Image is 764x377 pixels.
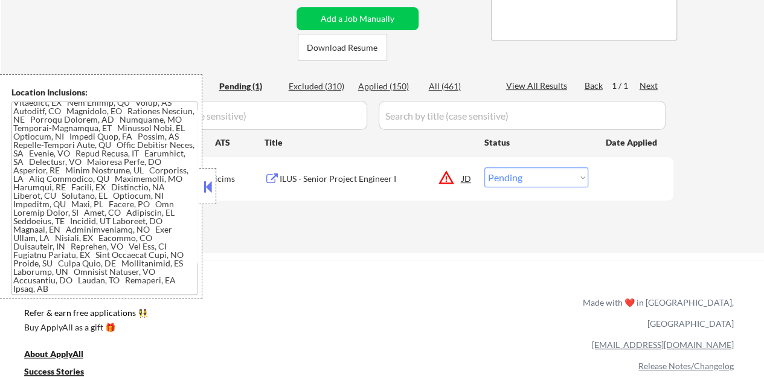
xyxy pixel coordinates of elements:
[11,86,197,98] div: Location Inclusions:
[24,348,100,363] a: About ApplyAll
[640,80,659,92] div: Next
[297,7,419,30] button: Add a Job Manually
[438,169,455,186] button: warning_amber
[606,137,659,149] div: Date Applied
[585,80,604,92] div: Back
[461,167,473,189] div: JD
[298,34,387,61] button: Download Resume
[592,340,734,350] a: [EMAIL_ADDRESS][DOMAIN_NAME]
[24,366,84,376] u: Success Stories
[506,80,571,92] div: View All Results
[24,323,145,332] div: Buy ApplyAll as a gift 🎁
[24,309,330,321] a: Refer & earn free applications 👯‍♀️
[215,137,265,149] div: ATS
[612,80,640,92] div: 1 / 1
[280,173,462,185] div: ILUS - Senior Project Engineer I
[358,80,419,92] div: Applied (150)
[379,101,666,130] input: Search by title (case sensitive)
[429,80,489,92] div: All (461)
[24,321,145,337] a: Buy ApplyAll as a gift 🎁
[219,80,280,92] div: Pending (1)
[638,361,734,371] a: Release Notes/Changelog
[484,131,588,153] div: Status
[95,101,367,130] input: Search by company (case sensitive)
[289,80,349,92] div: Excluded (310)
[578,292,734,334] div: Made with ❤️ in [GEOGRAPHIC_DATA], [GEOGRAPHIC_DATA]
[215,173,265,185] div: icims
[24,349,83,359] u: About ApplyAll
[265,137,473,149] div: Title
